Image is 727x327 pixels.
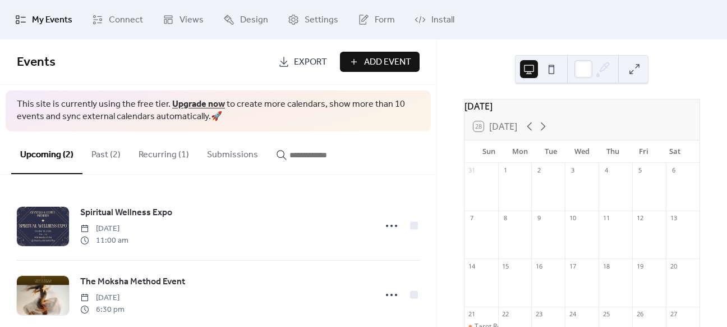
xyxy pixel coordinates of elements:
[180,13,204,27] span: Views
[669,166,678,175] div: 6
[80,206,172,220] span: Spiritual Wellness Expo
[468,214,476,222] div: 7
[80,304,125,316] span: 6:30 pm
[501,262,510,270] div: 15
[240,13,268,27] span: Design
[473,140,504,163] div: Sun
[535,262,543,270] div: 16
[660,140,691,163] div: Sat
[602,166,610,175] div: 4
[568,214,577,222] div: 10
[636,214,644,222] div: 12
[17,50,56,75] span: Events
[130,131,198,173] button: Recurring (1)
[602,214,610,222] div: 11
[7,4,81,35] a: My Events
[504,140,535,163] div: Mon
[406,4,463,35] a: Install
[279,4,347,35] a: Settings
[636,166,644,175] div: 5
[602,310,610,319] div: 25
[464,99,700,113] div: [DATE]
[32,13,72,27] span: My Events
[17,98,420,124] span: This site is currently using the free tier. to create more calendars, show more than 10 events an...
[535,166,543,175] div: 2
[568,262,577,270] div: 17
[628,140,659,163] div: Fri
[340,52,420,72] button: Add Event
[501,166,510,175] div: 1
[364,56,411,69] span: Add Event
[568,310,577,319] div: 24
[431,13,454,27] span: Install
[215,4,277,35] a: Design
[80,275,185,289] span: The Moksha Method Event
[468,166,476,175] div: 31
[597,140,628,163] div: Thu
[80,223,128,235] span: [DATE]
[602,262,610,270] div: 18
[172,96,225,113] a: Upgrade now
[669,214,678,222] div: 13
[80,235,128,247] span: 11:00 am
[80,275,185,289] a: The Moksha Method Event
[567,140,597,163] div: Wed
[80,292,125,304] span: [DATE]
[154,4,212,35] a: Views
[535,140,566,163] div: Tue
[501,214,510,222] div: 8
[375,13,395,27] span: Form
[109,13,143,27] span: Connect
[669,310,678,319] div: 27
[468,310,476,319] div: 21
[501,310,510,319] div: 22
[11,131,82,174] button: Upcoming (2)
[468,262,476,270] div: 14
[270,52,335,72] a: Export
[198,131,267,173] button: Submissions
[305,13,338,27] span: Settings
[535,310,543,319] div: 23
[84,4,151,35] a: Connect
[80,206,172,220] a: Spiritual Wellness Expo
[568,166,577,175] div: 3
[349,4,403,35] a: Form
[294,56,327,69] span: Export
[669,262,678,270] div: 20
[636,262,644,270] div: 19
[82,131,130,173] button: Past (2)
[636,310,644,319] div: 26
[535,214,543,222] div: 9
